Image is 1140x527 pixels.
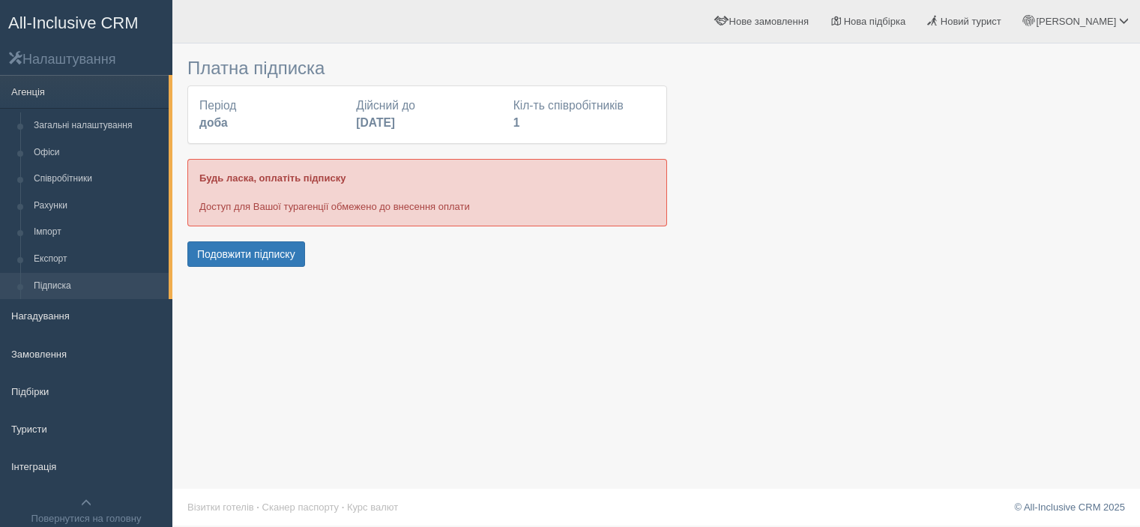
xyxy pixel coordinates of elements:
[187,241,305,267] button: Подовжити підписку
[347,502,398,513] a: Курс валют
[27,246,169,273] a: Експорт
[1,1,172,42] a: All-Inclusive CRM
[262,502,339,513] a: Сканер паспорту
[506,97,663,132] div: Кіл-ть співробітників
[356,116,395,129] b: [DATE]
[199,116,228,129] b: доба
[342,502,345,513] span: ·
[729,16,809,27] span: Нове замовлення
[27,166,169,193] a: Співробітники
[192,97,349,132] div: Період
[27,112,169,139] a: Загальні налаштування
[27,139,169,166] a: Офіси
[1036,16,1116,27] span: [PERSON_NAME]
[1014,502,1125,513] a: © All-Inclusive CRM 2025
[349,97,505,132] div: Дійсний до
[187,58,667,78] h3: Платна підписка
[199,172,346,184] b: Будь ласка, оплатіть підписку
[27,193,169,220] a: Рахунки
[27,219,169,246] a: Імпорт
[187,159,667,226] div: Доступ для Вашої турагенції обмежено до внесення оплати
[187,502,254,513] a: Візитки готелів
[513,116,520,129] b: 1
[256,502,259,513] span: ·
[941,16,1001,27] span: Новий турист
[27,273,169,300] a: Підписка
[8,13,139,32] span: All-Inclusive CRM
[844,16,906,27] span: Нова підбірка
